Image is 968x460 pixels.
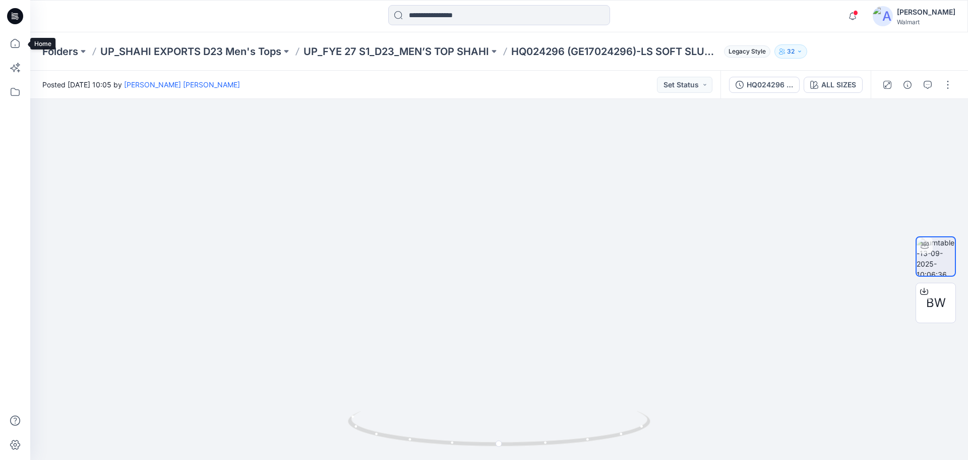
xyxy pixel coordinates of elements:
a: [PERSON_NAME] ​[PERSON_NAME] [124,80,240,89]
p: HQ024296 (GE17024296)-LS SOFT SLUB POCKET CREW-REG [511,44,720,59]
span: Posted [DATE] 10:05 by [42,79,240,90]
button: Details [899,77,916,93]
span: Legacy Style [724,45,770,58]
div: [PERSON_NAME] [897,6,955,18]
img: avatar [873,6,893,26]
button: HQ024296 (GE17024296)-LS SOFT SLUB POCKET CREW-REG [729,77,800,93]
button: ALL SIZES [804,77,863,93]
span: BW [926,294,946,312]
div: HQ024296 (GE17024296)-LS SOFT SLUB POCKET CREW-REG [747,79,793,90]
div: Walmart [897,18,955,26]
button: Legacy Style [720,44,770,59]
a: Folders [42,44,78,59]
p: 32 [787,46,795,57]
button: 32 [774,44,807,59]
a: UP_FYE 27 S1_D23_MEN’S TOP SHAHI [304,44,489,59]
img: turntable-13-09-2025-10:06:36 [917,237,955,276]
div: ALL SIZES [821,79,856,90]
a: UP_SHAHI EXPORTS D23 Men's Tops [100,44,281,59]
